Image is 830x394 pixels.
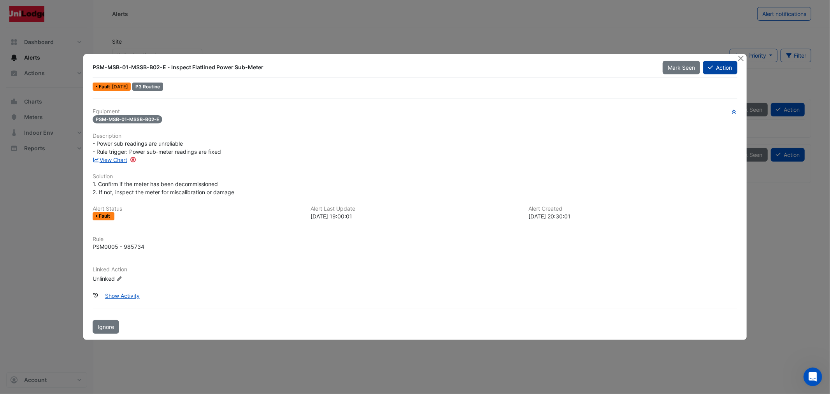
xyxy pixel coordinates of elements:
[132,83,163,91] div: P3 Routine
[804,368,822,386] iframe: Intercom live chat
[98,324,114,330] span: Ignore
[93,133,737,139] h6: Description
[93,243,144,251] div: PSM0005 - 985734
[311,212,519,220] div: [DATE] 19:00:01
[529,212,737,220] div: [DATE] 20:30:01
[100,289,145,303] button: Show Activity
[703,61,737,74] button: Action
[99,84,112,89] span: Fault
[663,61,700,74] button: Mark Seen
[737,54,745,62] button: Close
[93,274,186,282] div: Unlinked
[130,156,137,163] div: Tooltip anchor
[99,214,112,218] span: Fault
[529,206,737,212] h6: Alert Created
[93,206,301,212] h6: Alert Status
[93,140,221,155] span: - Power sub readings are unreliable - Rule trigger: Power sub-meter readings are fixed
[93,63,653,71] div: PSM-MSB-01-MSSB-B02-E - Inspect Flatlined Power Sub-Meter
[93,115,162,123] span: PSM-MSB-01-MSSB-B02-E
[93,157,127,163] a: View Chart
[93,236,737,243] h6: Rule
[668,64,695,71] span: Mark Seen
[311,206,519,212] h6: Alert Last Update
[93,181,234,195] span: 1. Confirm if the meter has been decommissioned 2. If not, inspect the meter for miscalibration o...
[93,266,737,273] h6: Linked Action
[112,84,128,90] span: Sun 24-Aug-2025 19:00 AEST
[116,276,122,281] fa-icon: Edit Linked Action
[93,320,119,334] button: Ignore
[93,108,737,115] h6: Equipment
[93,173,737,180] h6: Solution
